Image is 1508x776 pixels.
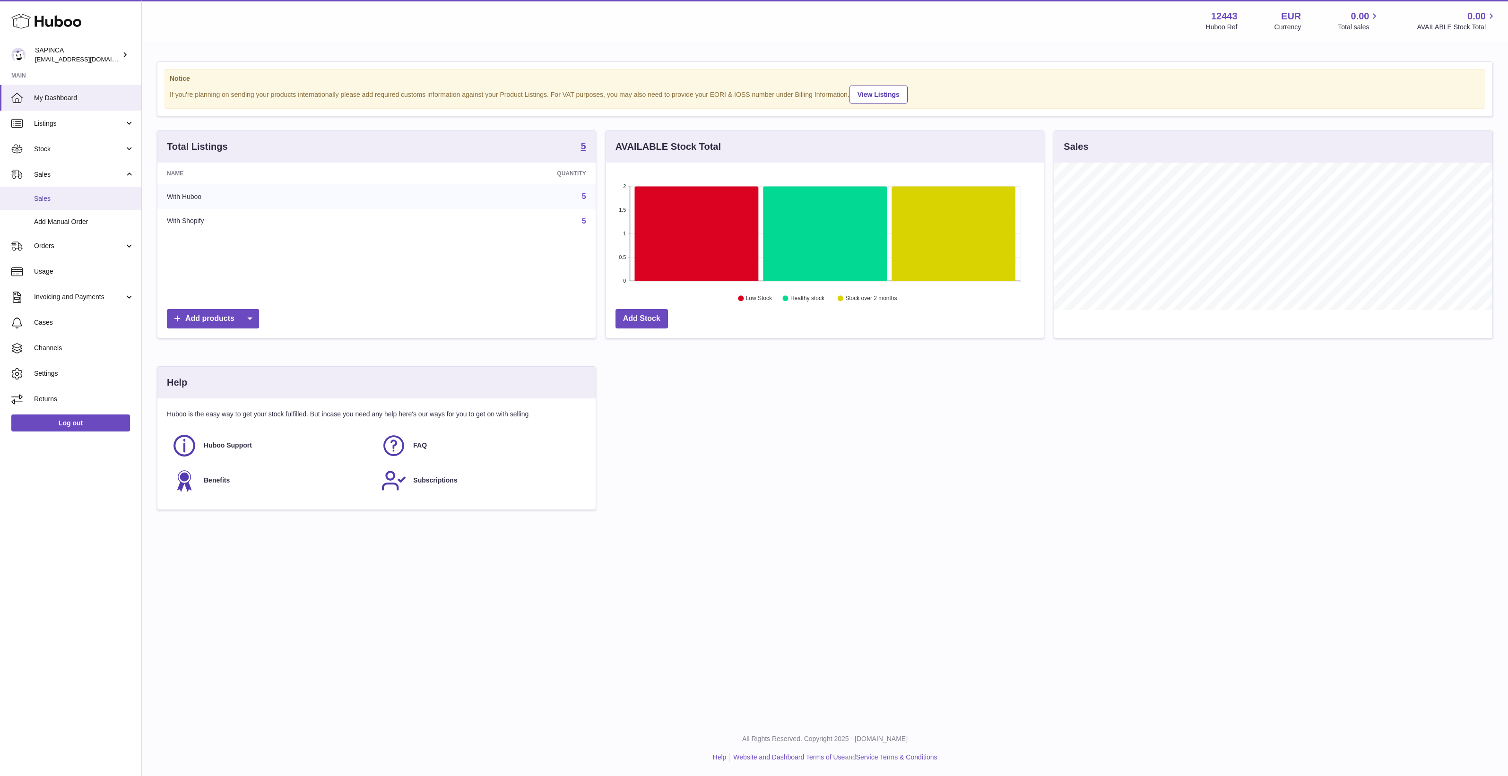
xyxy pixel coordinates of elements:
a: Huboo Support [172,433,372,458]
strong: 12443 [1211,10,1238,23]
text: 1 [623,231,626,236]
th: Quantity [394,163,596,184]
th: Name [157,163,394,184]
text: 0 [623,278,626,284]
h3: Help [167,376,187,389]
span: Channels [34,344,134,353]
span: Cases [34,318,134,327]
strong: 5 [581,141,586,151]
a: 5 [582,217,586,225]
a: Service Terms & Conditions [856,753,937,761]
text: 0.5 [619,254,626,260]
a: 0.00 AVAILABLE Stock Total [1417,10,1497,32]
a: 5 [581,141,586,153]
p: Huboo is the easy way to get your stock fulfilled. But incase you need any help here's our ways f... [167,410,586,419]
a: Benefits [172,468,372,493]
span: Total sales [1338,23,1380,32]
span: Benefits [204,476,230,485]
td: With Shopify [157,209,394,233]
a: Add products [167,309,259,328]
span: Huboo Support [204,441,252,450]
h3: AVAILABLE Stock Total [615,140,721,153]
span: Sales [34,194,134,203]
p: All Rights Reserved. Copyright 2025 - [DOMAIN_NAME] [149,734,1500,743]
text: Low Stock [746,295,772,302]
img: internalAdmin-12443@internal.huboo.com [11,48,26,62]
text: Healthy stock [790,295,825,302]
td: With Huboo [157,184,394,209]
div: SAPINCA [35,46,120,64]
h3: Total Listings [167,140,228,153]
strong: Notice [170,74,1480,83]
span: Listings [34,119,124,128]
span: Subscriptions [413,476,457,485]
span: Returns [34,395,134,404]
div: If you're planning on sending your products internationally please add required customs informati... [170,84,1480,103]
span: 0.00 [1351,10,1369,23]
span: Orders [34,241,124,250]
span: [EMAIL_ADDRESS][DOMAIN_NAME] [35,55,139,63]
text: 2 [623,183,626,189]
a: FAQ [381,433,581,458]
a: 5 [582,192,586,200]
span: Stock [34,145,124,154]
span: 0.00 [1467,10,1486,23]
a: Log out [11,414,130,431]
span: Usage [34,267,134,276]
text: Stock over 2 months [845,295,897,302]
a: 0.00 Total sales [1338,10,1380,32]
div: Currency [1274,23,1301,32]
span: My Dashboard [34,94,134,103]
span: AVAILABLE Stock Total [1417,23,1497,32]
span: FAQ [413,441,427,450]
a: Website and Dashboard Terms of Use [733,753,845,761]
a: View Listings [849,86,908,103]
span: Settings [34,369,134,378]
strong: EUR [1281,10,1301,23]
div: Huboo Ref [1206,23,1238,32]
h3: Sales [1064,140,1088,153]
span: Add Manual Order [34,217,134,226]
li: and [730,753,937,762]
text: 1.5 [619,207,626,213]
span: Sales [34,170,124,179]
a: Subscriptions [381,468,581,493]
a: Help [713,753,727,761]
span: Invoicing and Payments [34,293,124,302]
a: Add Stock [615,309,668,328]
